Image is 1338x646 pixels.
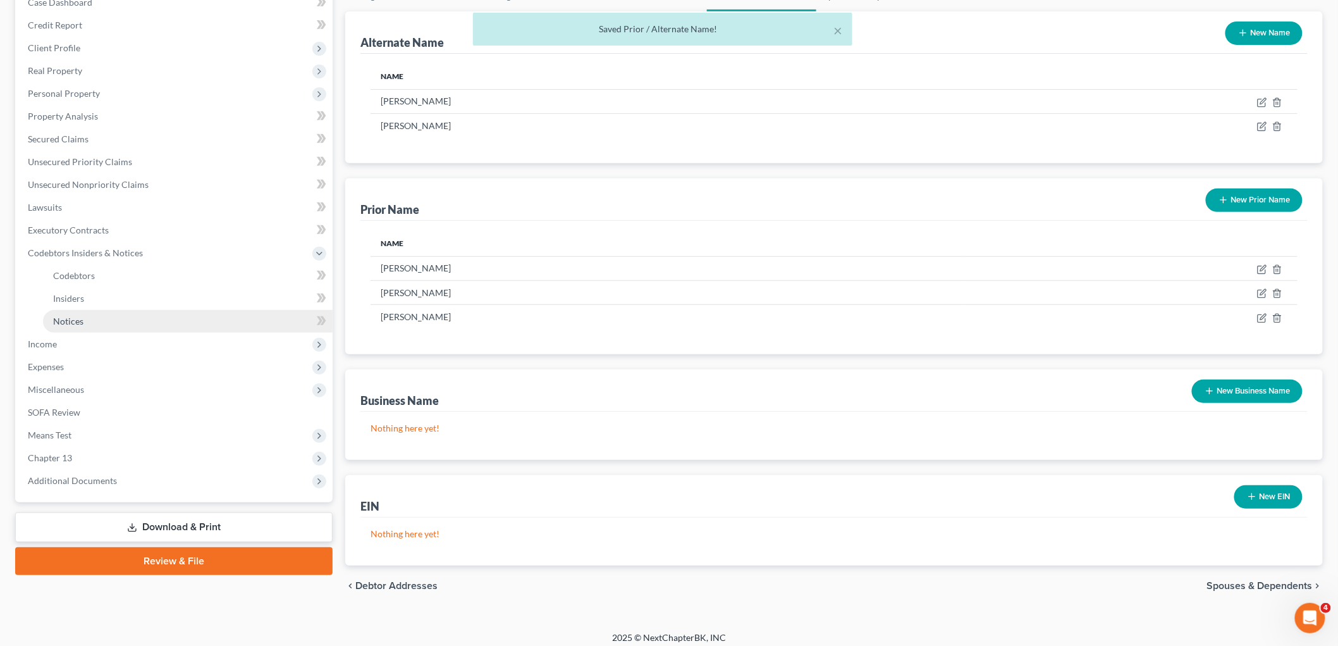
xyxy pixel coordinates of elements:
[43,287,333,310] a: Insiders
[53,316,83,326] span: Notices
[28,42,80,53] span: Client Profile
[355,581,438,591] span: Debtor Addresses
[28,156,132,167] span: Unsecured Priority Claims
[15,547,333,575] a: Review & File
[43,310,333,333] a: Notices
[371,89,965,113] td: [PERSON_NAME]
[28,179,149,190] span: Unsecured Nonpriority Claims
[18,173,333,196] a: Unsecured Nonpriority Claims
[28,475,117,486] span: Additional Documents
[371,280,965,304] td: [PERSON_NAME]
[1313,581,1323,591] i: chevron_right
[360,202,419,217] div: Prior Name
[18,219,333,242] a: Executory Contracts
[1321,603,1331,613] span: 4
[28,225,109,235] span: Executory Contracts
[1192,380,1303,403] button: New Business Name
[1234,485,1303,509] button: New EIN
[28,65,82,76] span: Real Property
[345,581,438,591] button: chevron_left Debtor Addresses
[1207,581,1323,591] button: Spouses & Dependents chevron_right
[360,393,439,408] div: Business Name
[18,105,333,128] a: Property Analysis
[371,528,1298,540] p: Nothing here yet!
[360,499,379,514] div: EIN
[371,256,965,280] td: [PERSON_NAME]
[28,111,98,121] span: Property Analysis
[28,384,84,395] span: Miscellaneous
[18,128,333,151] a: Secured Claims
[28,339,57,349] span: Income
[28,361,64,372] span: Expenses
[1295,603,1325,633] iframe: Intercom live chat
[28,247,143,258] span: Codebtors Insiders & Notices
[371,231,965,256] th: Name
[371,422,1298,435] p: Nothing here yet!
[28,202,62,213] span: Lawsuits
[1207,581,1313,591] span: Spouses & Dependents
[15,512,333,542] a: Download & Print
[53,270,95,281] span: Codebtors
[28,407,80,418] span: SOFA Review
[1206,189,1303,212] button: New Prior Name
[28,430,71,440] span: Means Test
[18,401,333,424] a: SOFA Review
[28,134,89,144] span: Secured Claims
[371,305,965,329] td: [PERSON_NAME]
[371,64,965,89] th: Name
[18,151,333,173] a: Unsecured Priority Claims
[18,196,333,219] a: Lawsuits
[345,581,355,591] i: chevron_left
[28,452,72,463] span: Chapter 13
[833,23,842,38] button: ×
[28,88,100,99] span: Personal Property
[483,23,842,35] div: Saved Prior / Alternate Name!
[53,293,84,304] span: Insiders
[43,264,333,287] a: Codebtors
[371,114,965,138] td: [PERSON_NAME]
